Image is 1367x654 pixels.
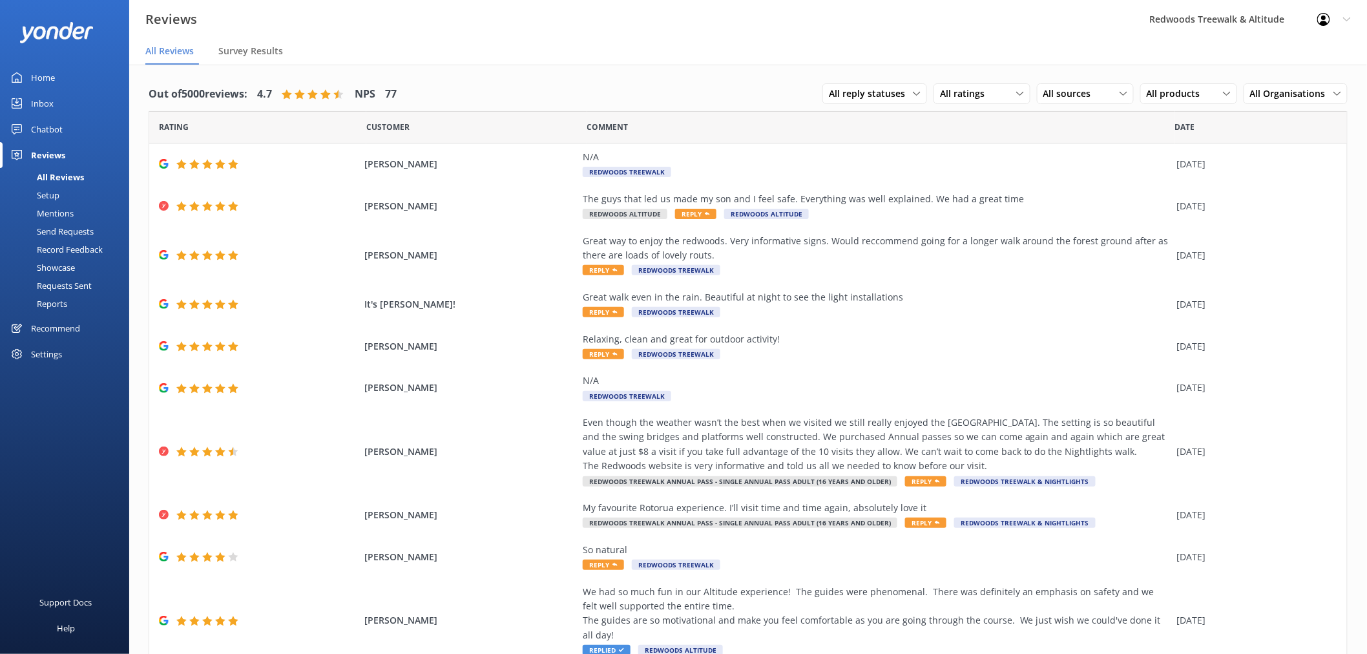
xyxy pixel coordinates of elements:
div: [DATE] [1177,157,1331,171]
a: Reports [8,295,129,313]
span: All Organisations [1250,87,1333,101]
div: N/A [583,374,1171,388]
div: [DATE] [1177,199,1331,213]
div: We had so much fun in our Altitude experience! The guides were phenomenal. There was definitely a... [583,585,1171,643]
div: Even though the weather wasn’t the best when we visited we still really enjoyed the [GEOGRAPHIC_D... [583,416,1171,474]
span: [PERSON_NAME] [364,199,576,213]
span: [PERSON_NAME] [364,445,576,459]
span: Reply [583,265,624,275]
h4: Out of 5000 reviews: [149,86,247,103]
div: Requests Sent [8,277,92,295]
span: Reply [583,307,624,317]
h4: 77 [385,86,397,103]
span: All products [1147,87,1208,101]
span: Redwoods Treewalk [632,307,720,317]
span: Redwoods Treewalk Annual Pass - Single Annual Pass Adult (16 years and older) [583,476,897,487]
span: [PERSON_NAME] [364,550,576,564]
div: [DATE] [1177,445,1331,459]
a: Send Requests [8,222,129,240]
div: Setup [8,186,59,204]
span: [PERSON_NAME] [364,157,576,171]
span: Redwoods Altitude [724,209,809,219]
h4: 4.7 [257,86,272,103]
span: Redwoods Treewalk [583,391,671,401]
div: Showcase [8,258,75,277]
span: [PERSON_NAME] [364,339,576,353]
span: Reply [583,560,624,570]
div: Great walk even in the rain. Beautiful at night to see the light installations [583,290,1171,304]
div: So natural [583,543,1171,557]
div: The guys that led us made my son and I feel safe. Everything was well explained. We had a great time [583,192,1171,206]
div: Chatbot [31,116,63,142]
span: Reply [905,476,946,487]
div: Reviews [31,142,65,168]
div: [DATE] [1177,613,1331,628]
span: Reply [675,209,716,219]
span: Redwoods Treewalk & Nightlights [954,518,1096,528]
div: Reports [8,295,67,313]
div: [DATE] [1177,248,1331,262]
span: Survey Results [218,45,283,58]
span: Redwoods Treewalk [583,167,671,177]
div: My favourite Rotorua experience. I’ll visit time and time again, absolutely love it [583,501,1171,515]
a: Mentions [8,204,129,222]
div: Help [57,615,75,641]
a: Record Feedback [8,240,129,258]
span: Redwoods Treewalk [632,560,720,570]
div: Relaxing, clean and great for outdoor activity! [583,332,1171,346]
a: Showcase [8,258,129,277]
span: Date [159,121,189,133]
div: [DATE] [1177,339,1331,353]
div: [DATE] [1177,550,1331,564]
h4: NPS [355,86,375,103]
div: [DATE] [1177,508,1331,522]
span: [PERSON_NAME] [364,508,576,522]
span: All ratings [940,87,992,101]
span: All Reviews [145,45,194,58]
div: Send Requests [8,222,94,240]
div: Home [31,65,55,90]
span: Redwoods Treewalk [632,349,720,359]
h3: Reviews [145,9,197,30]
a: Setup [8,186,129,204]
span: Date [366,121,410,133]
span: Redwoods Treewalk [632,265,720,275]
span: Redwoods Treewalk Annual Pass - Single Annual Pass Adult (16 years and older) [583,518,897,528]
span: Redwoods Altitude [583,209,667,219]
a: All Reviews [8,168,129,186]
span: [PERSON_NAME] [364,248,576,262]
span: Question [587,121,629,133]
a: Requests Sent [8,277,129,295]
div: N/A [583,150,1171,164]
span: All reply statuses [829,87,913,101]
span: Date [1175,121,1195,133]
div: [DATE] [1177,297,1331,311]
div: Recommend [31,315,80,341]
span: Redwoods Treewalk & Nightlights [954,476,1096,487]
span: Reply [905,518,946,528]
div: Inbox [31,90,54,116]
div: Settings [31,341,62,367]
div: Mentions [8,204,74,222]
img: yonder-white-logo.png [19,22,94,43]
span: It's [PERSON_NAME]! [364,297,576,311]
div: All Reviews [8,168,84,186]
span: [PERSON_NAME] [364,613,576,628]
span: [PERSON_NAME] [364,381,576,395]
span: Reply [583,349,624,359]
div: Great way to enjoy the redwoods. Very informative signs. Would reccommend going for a longer walk... [583,234,1171,263]
span: All sources [1043,87,1099,101]
div: [DATE] [1177,381,1331,395]
div: Support Docs [40,589,92,615]
div: Record Feedback [8,240,103,258]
